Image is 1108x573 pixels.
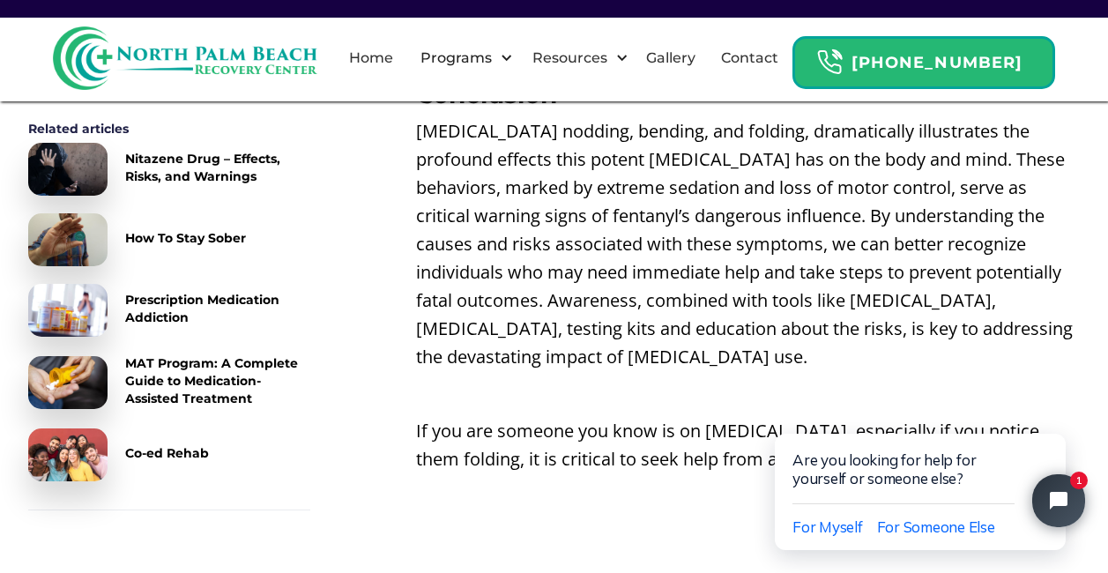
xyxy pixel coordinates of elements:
a: Home [338,30,404,86]
div: Prescription Medication Addiction [125,291,310,326]
a: How To Stay Sober [28,213,310,266]
div: How To Stay Sober [125,229,246,247]
div: Resources [517,30,633,86]
div: Co-ed Rehab [125,444,209,462]
div: Resources [528,48,612,69]
strong: [PHONE_NUMBER] [851,53,1022,72]
div: Nitazene Drug – Effects, Risks, and Warnings [125,150,310,185]
img: Header Calendar Icons [816,48,843,76]
div: Programs [405,30,517,86]
div: MAT Program: A Complete Guide to Medication-Assisted Treatment [125,354,310,407]
div: Programs [416,48,496,69]
p: If you are someone you know is on [MEDICAL_DATA], especially if you notice them folding, it is cr... [416,417,1080,473]
a: Nitazene Drug – Effects, Risks, and Warnings [28,143,310,196]
a: Header Calendar Icons[PHONE_NUMBER] [792,27,1055,89]
p: ‍ [416,380,1080,408]
a: MAT Program: A Complete Guide to Medication-Assisted Treatment [28,354,310,411]
a: Gallery [636,30,706,86]
iframe: Tidio Chat [738,377,1108,573]
div: Related articles [28,120,310,138]
p: [MEDICAL_DATA] nodding, bending, and folding, dramatically illustrates the profound effects this ... [416,117,1080,371]
a: Co-ed Rehab [28,428,310,481]
a: Contact [710,30,789,86]
a: Prescription Medication Addiction [28,284,310,337]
